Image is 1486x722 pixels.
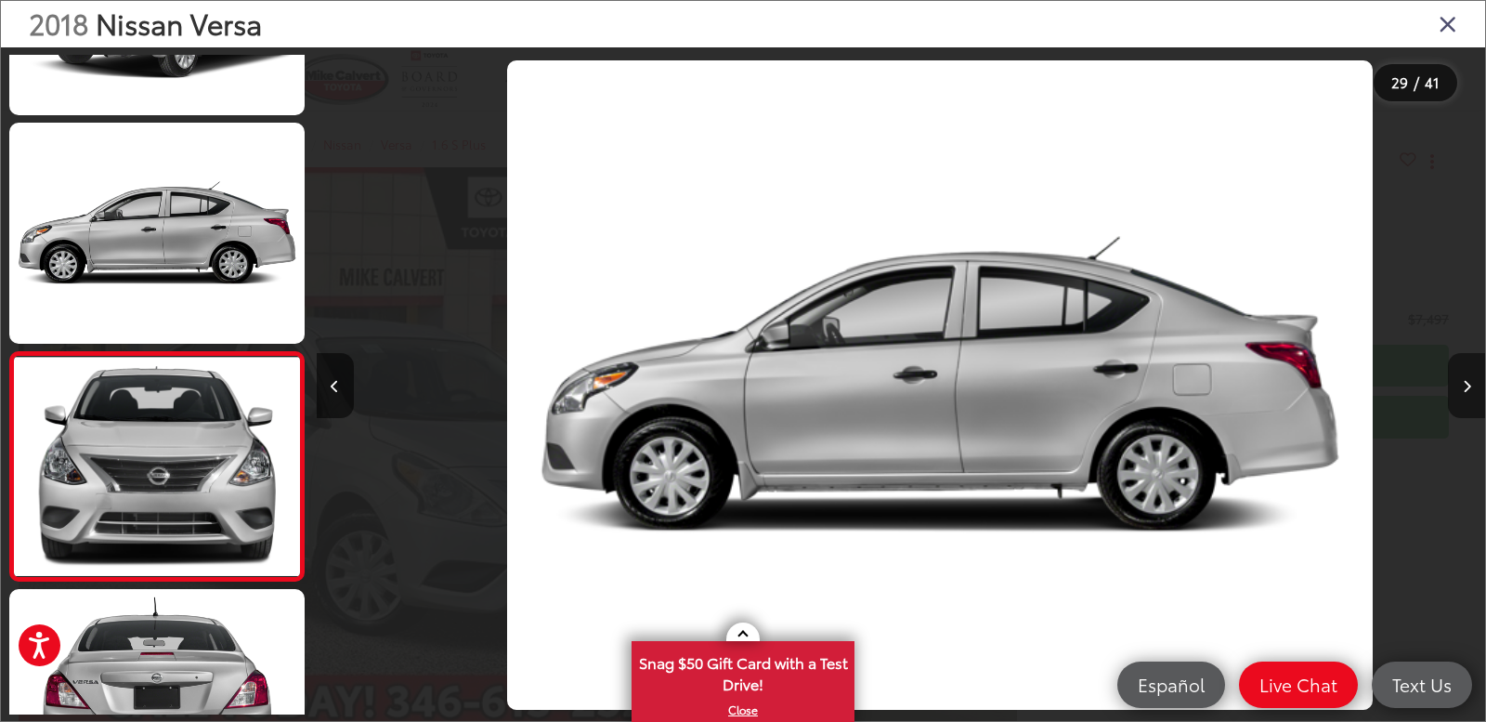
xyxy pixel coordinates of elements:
[1425,72,1440,92] span: 41
[1391,72,1408,92] span: 29
[96,3,262,43] span: Nissan Versa
[29,3,88,43] span: 2018
[1372,662,1472,708] a: Text Us
[1383,673,1461,696] span: Text Us
[633,643,853,700] span: Snag $50 Gift Card with a Test Drive!
[7,121,307,347] img: 2018 Nissan Versa 1.6 S Plus
[1250,673,1347,696] span: Live Chat
[11,358,303,576] img: 2018 Nissan Versa 1.6 S Plus
[1117,662,1225,708] a: Español
[1439,11,1457,35] i: Close gallery
[1239,662,1358,708] a: Live Chat
[1128,673,1214,696] span: Español
[1448,353,1485,418] button: Next image
[507,60,1373,710] img: 2018 Nissan Versa 1.6 S Plus
[317,353,354,418] button: Previous image
[1412,76,1421,89] span: /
